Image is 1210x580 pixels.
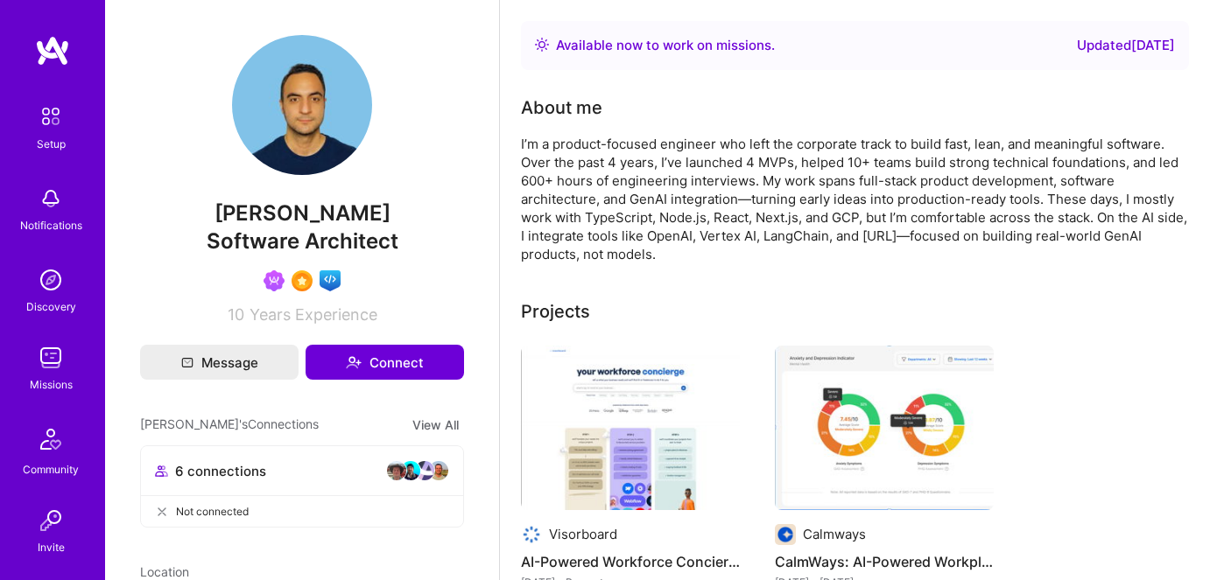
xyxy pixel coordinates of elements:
img: Been on Mission [264,270,285,291]
img: Front-end guild [320,270,341,291]
img: SelectionTeam [292,270,313,291]
img: avatar [400,460,421,481]
img: avatar [386,460,407,481]
div: Notifications [20,216,82,234]
img: setup [32,98,69,135]
span: [PERSON_NAME] [140,200,464,227]
span: [PERSON_NAME]'s Connections [140,415,319,435]
img: bell [33,181,68,216]
span: Software Architect [207,228,398,254]
img: Availability [535,38,549,52]
img: avatar [414,460,435,481]
div: Calmways [803,525,866,543]
div: Available now to work on missions . [556,35,775,56]
div: Discovery [26,297,76,316]
div: Setup [37,135,66,153]
button: Connect [306,345,464,380]
h4: CalmWays: AI-Powered Workplace Mental Health Platform [775,550,994,573]
div: About me [521,94,602,121]
img: Company logo [775,524,796,545]
img: AI-Powered Workforce Concierge Development [521,346,740,510]
img: Community [30,418,72,460]
img: avatar [428,460,449,481]
img: Company logo [521,524,542,545]
div: Visorboard [549,525,617,543]
button: View All [407,415,464,435]
i: icon CloseGray [155,505,169,519]
button: Message [140,345,299,380]
img: teamwork [33,340,68,375]
img: logo [35,35,70,66]
span: Not connected [176,502,249,521]
img: Invite [33,503,68,538]
span: Years Experience [250,305,377,324]
span: 10 [228,305,244,324]
img: User Avatar [232,35,372,175]
i: icon Connect [346,354,362,370]
div: Invite [38,538,65,556]
div: Projects [521,298,590,325]
div: I’m a product-focused engineer who left the corporate track to build fast, lean, and meaningful s... [521,135,1189,263]
div: Missions [30,375,73,394]
i: icon Collaborator [155,465,168,478]
span: 6 connections [175,462,266,480]
button: 6 connectionsavataravataravataravatarNot connected [140,445,464,528]
i: icon Mail [181,356,193,368]
img: discovery [33,262,68,297]
img: CalmWays: AI-Powered Workplace Mental Health Platform [775,346,994,510]
h4: AI-Powered Workforce Concierge Development [521,550,740,573]
div: Updated [DATE] [1077,35,1175,56]
div: Community [23,460,79,479]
